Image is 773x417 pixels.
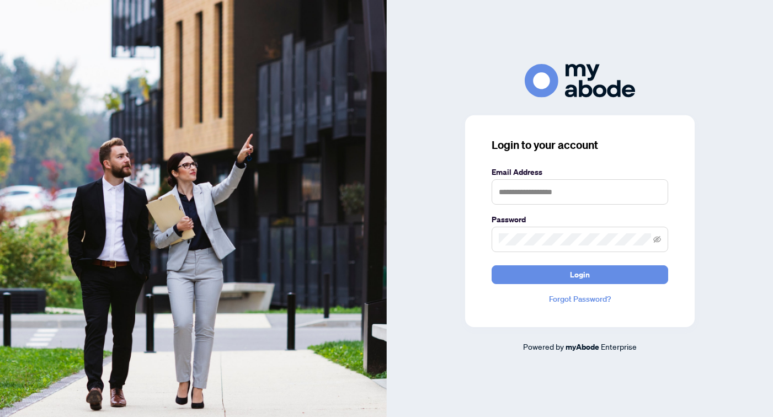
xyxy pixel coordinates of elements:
a: myAbode [566,341,599,353]
label: Email Address [492,166,668,178]
label: Password [492,213,668,226]
span: Powered by [523,341,564,351]
span: Enterprise [601,341,637,351]
h3: Login to your account [492,137,668,153]
span: Login [570,266,590,284]
button: Login [492,265,668,284]
img: ma-logo [525,64,635,98]
a: Forgot Password? [492,293,668,305]
span: eye-invisible [653,236,661,243]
